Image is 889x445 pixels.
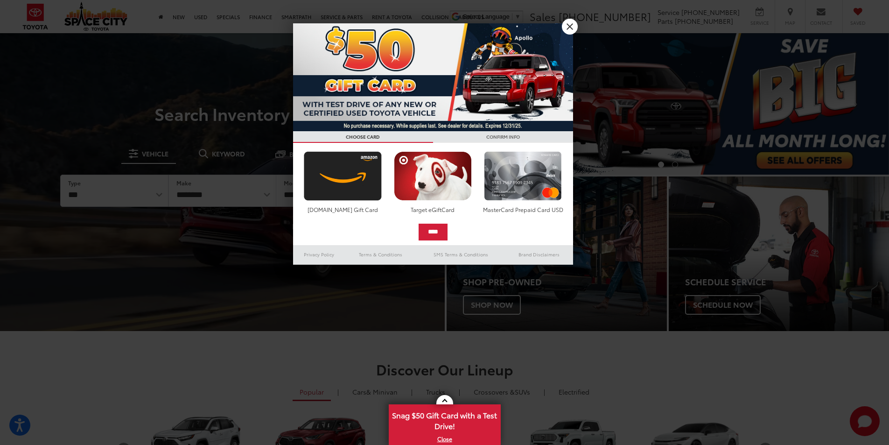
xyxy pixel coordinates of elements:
a: SMS Terms & Conditions [417,249,505,260]
a: Privacy Policy [293,249,345,260]
a: Terms & Conditions [345,249,416,260]
img: mastercard.png [482,151,564,201]
div: [DOMAIN_NAME] Gift Card [301,205,384,213]
div: MasterCard Prepaid Card USD [482,205,564,213]
img: targetcard.png [392,151,474,201]
h3: CHOOSE CARD [293,131,433,143]
span: Snag $50 Gift Card with a Test Drive! [390,405,500,434]
h3: CONFIRM INFO [433,131,573,143]
div: Target eGiftCard [392,205,474,213]
a: Brand Disclaimers [505,249,573,260]
img: 53411_top_152338.jpg [293,23,573,131]
img: amazoncard.png [301,151,384,201]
